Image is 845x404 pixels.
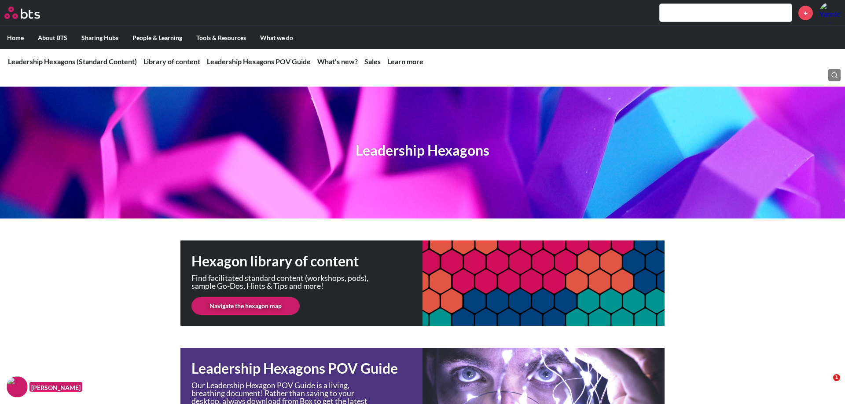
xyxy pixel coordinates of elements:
h1: Leadership Hexagons [356,141,489,160]
iframe: Intercom live chat [815,374,836,395]
a: + [798,6,813,20]
img: Yannick Kunz [819,2,841,23]
img: F [7,376,28,397]
a: Sales [364,57,381,66]
a: Leadership Hexagons POV Guide [207,57,311,66]
label: Tools & Resources [189,26,253,49]
p: Find facilitated standard content (workshops, pods), sample Go-Dos, Hints & Tips and more! [191,274,376,290]
a: Learn more [387,57,423,66]
a: Library of content [143,57,200,66]
a: Go home [4,7,56,19]
a: Leadership Hexagons (Standard Content) [8,57,137,66]
a: Navigate the hexagon map [191,297,300,315]
label: About BTS [31,26,74,49]
label: What we do [253,26,300,49]
h1: Leadership Hexagons POV Guide [191,359,422,379]
span: 1 [833,374,840,381]
img: BTS Logo [4,7,40,19]
h1: Hexagon library of content [191,251,422,271]
figcaption: [PERSON_NAME] [29,382,82,392]
a: Profile [819,2,841,23]
a: What's new? [317,57,358,66]
label: People & Learning [125,26,189,49]
label: Sharing Hubs [74,26,125,49]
